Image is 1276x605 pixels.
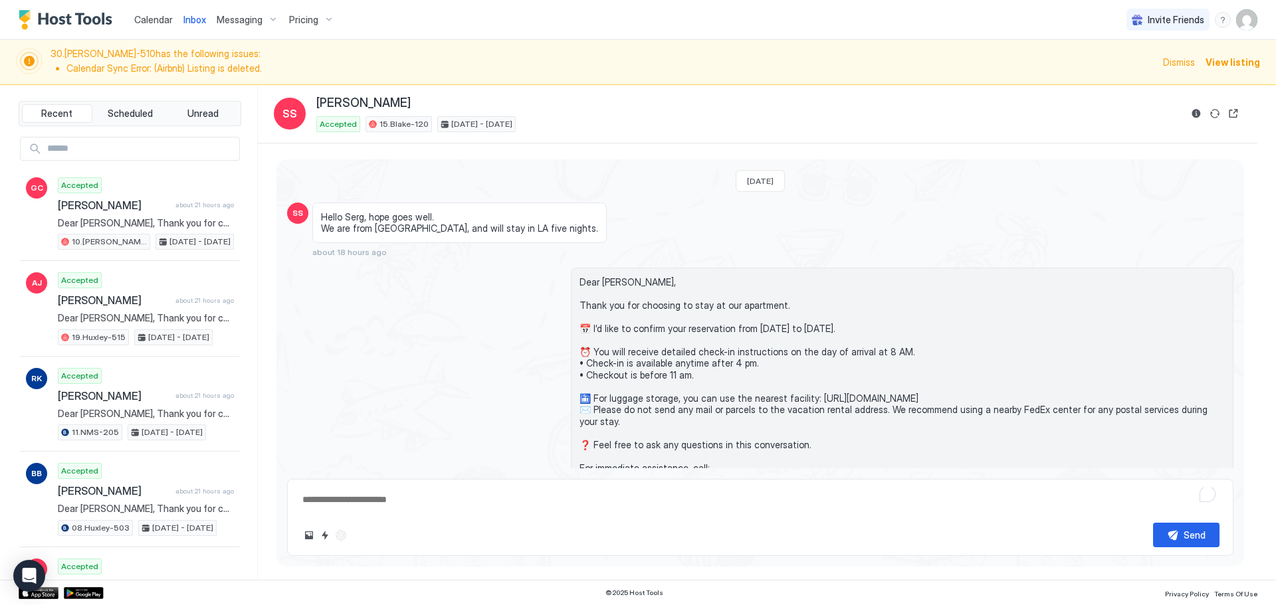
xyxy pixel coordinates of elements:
span: © 2025 Host Tools [605,588,663,597]
button: Reservation information [1188,106,1204,122]
button: Unread [167,104,238,123]
span: [PERSON_NAME] [58,199,170,212]
a: Privacy Policy [1165,586,1209,600]
div: User profile [1236,9,1257,31]
span: [DATE] - [DATE] [169,236,231,248]
span: Pricing [289,14,318,26]
span: Invite Friends [1148,14,1204,26]
span: Privacy Policy [1165,590,1209,598]
span: Accepted [61,179,98,191]
span: RK [31,373,42,385]
button: Open reservation [1225,106,1241,122]
span: 30.[PERSON_NAME]-510 has the following issues: [51,48,1155,76]
span: 11.NMS-205 [72,426,119,438]
span: [PERSON_NAME] [58,294,170,307]
span: about 21 hours ago [175,296,234,305]
a: Terms Of Use [1214,586,1257,600]
span: Calendar [134,14,173,25]
button: Sync reservation [1207,106,1223,122]
span: [DATE] - [DATE] [142,426,203,438]
span: Scheduled [108,108,153,120]
div: Dismiss [1163,55,1195,69]
div: View listing [1206,55,1260,69]
span: SS [282,106,297,122]
span: Dear [PERSON_NAME], Thank you for choosing to stay at our apartment. We hope you’ve enjoyed every... [58,408,234,420]
span: SS [292,207,303,219]
span: [PERSON_NAME] [316,96,411,111]
span: Messaging [217,14,263,26]
span: about 21 hours ago [175,391,234,400]
li: Calendar Sync Error: (Airbnb) Listing is deleted. [66,62,1155,74]
div: Send [1184,528,1206,542]
button: Recent [22,104,92,123]
span: Unread [187,108,219,120]
span: BB [31,468,42,479]
span: [DATE] - [DATE] [148,331,209,343]
span: Dear [PERSON_NAME], Thank you for choosing to stay at our apartment. 📅 I’d like to confirm your r... [580,276,1225,521]
a: Inbox [183,13,206,27]
span: Inbox [183,14,206,25]
button: Quick reply [317,527,333,543]
a: App Store [19,587,58,599]
button: Upload image [301,527,317,543]
span: Dear [PERSON_NAME], Thank you for choosing to stay at our apartment. We hope you’ve enjoyed every... [58,217,234,229]
span: Terms Of Use [1214,590,1257,598]
span: 10.[PERSON_NAME]-203 [72,236,147,248]
span: [PERSON_NAME] [58,389,170,402]
span: about 21 hours ago [175,487,234,495]
div: Open Intercom Messenger [13,560,45,592]
span: about 21 hours ago [175,201,234,209]
span: Accepted [61,561,98,572]
span: [DATE] - [DATE] [152,522,213,534]
span: about 18 hours ago [312,247,387,257]
span: [DATE] - [DATE] [451,118,512,130]
span: Accepted [320,118,357,130]
a: Calendar [134,13,173,27]
a: Google Play Store [64,587,104,599]
span: Dear [PERSON_NAME], Thank you for choosing to stay at our apartment. We hope you’ve enjoyed every... [58,503,234,515]
span: GC [31,182,43,194]
div: tab-group [19,101,241,126]
button: Send [1153,523,1220,547]
span: Accepted [61,274,98,286]
input: Input Field [42,137,239,160]
span: 19.Huxley-515 [72,331,126,343]
span: Recent [41,108,72,120]
textarea: To enrich screen reader interactions, please activate Accessibility in Grammarly extension settings [301,487,1220,512]
span: Accepted [61,465,98,477]
span: Hello Serg, hope goes well. We are from [GEOGRAPHIC_DATA], and will stay in LA five nights. [321,211,598,234]
button: Scheduled [95,104,165,123]
span: [PERSON_NAME] [58,484,170,497]
span: 15.Blake-120 [379,118,429,130]
span: Dear [PERSON_NAME], Thank you for choosing to stay at our apartment. We hope you’ve enjoyed every... [58,312,234,324]
div: menu [1215,12,1231,28]
span: 08.Huxley-503 [72,522,130,534]
span: Accepted [61,370,98,382]
span: AJ [32,277,42,289]
span: [DATE] [747,176,774,186]
a: Host Tools Logo [19,10,118,30]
